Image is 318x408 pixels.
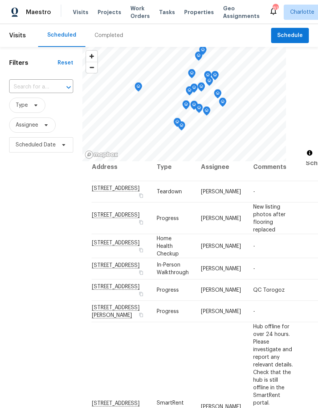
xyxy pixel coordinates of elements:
span: Teardown [157,189,182,194]
span: - [253,243,255,249]
div: Map marker [214,89,222,101]
button: Schedule [271,28,309,43]
span: Progress [157,215,179,221]
span: - [253,309,255,314]
div: Map marker [188,69,196,81]
span: [PERSON_NAME] [201,189,241,194]
div: Map marker [219,98,226,109]
span: Work Orders [130,5,150,20]
div: Map marker [186,86,193,98]
span: Scheduled Date [16,141,56,149]
div: Map marker [173,118,181,130]
th: Comments [247,153,300,181]
button: Copy Address [138,246,145,253]
div: Reset [58,59,73,67]
span: Visits [9,27,26,44]
div: Map marker [190,101,198,112]
div: Map marker [198,82,205,94]
div: Map marker [211,71,219,83]
span: [PERSON_NAME] [201,243,241,249]
span: Home Health Checkup [157,236,179,256]
canvas: Map [82,47,286,161]
button: Copy Address [138,291,145,297]
span: In-Person Walkthrough [157,262,189,275]
div: Map marker [195,104,203,116]
span: Progress [157,288,179,293]
span: Schedule [277,31,303,40]
span: Visits [73,8,88,16]
div: Map marker [135,82,142,94]
span: Properties [184,8,214,16]
button: Copy Address [138,312,145,318]
span: [PERSON_NAME] [201,266,241,271]
button: Zoom out [86,62,97,73]
span: Assignee [16,121,38,129]
span: [PERSON_NAME] [201,215,241,221]
div: 81 [273,5,278,12]
div: Map marker [204,161,212,173]
span: QC Torogoz [253,288,285,293]
button: Copy Address [138,218,145,225]
input: Search for an address... [9,81,52,93]
th: Type [151,153,195,181]
div: Map marker [195,51,202,63]
div: Map marker [203,106,210,118]
th: Address [92,153,151,181]
a: Mapbox homepage [85,150,118,159]
span: Progress [157,309,179,314]
span: Maestro [26,8,51,16]
div: Map marker [190,84,198,95]
div: Map marker [182,100,190,112]
div: Map marker [206,77,213,88]
span: - [253,189,255,194]
span: New listing photos after flooring replaced [253,204,286,232]
button: Open [63,82,74,93]
div: Map marker [204,71,212,83]
button: Copy Address [138,269,145,276]
span: Toggle attribution [307,149,312,157]
span: Geo Assignments [223,5,260,20]
div: Map marker [199,46,207,58]
h1: Filters [9,59,58,67]
button: Zoom in [86,51,97,62]
span: [PERSON_NAME] [201,309,241,314]
button: Copy Address [138,192,145,199]
th: Assignee [195,153,247,181]
span: [PERSON_NAME] [201,288,241,293]
span: - [253,266,255,271]
span: Charlotte [290,8,314,16]
div: Map marker [178,121,185,133]
span: Projects [98,8,121,16]
button: Toggle attribution [305,148,314,157]
span: Tasks [159,10,175,15]
div: Completed [95,32,123,39]
div: Scheduled [47,31,76,39]
span: Type [16,101,28,109]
